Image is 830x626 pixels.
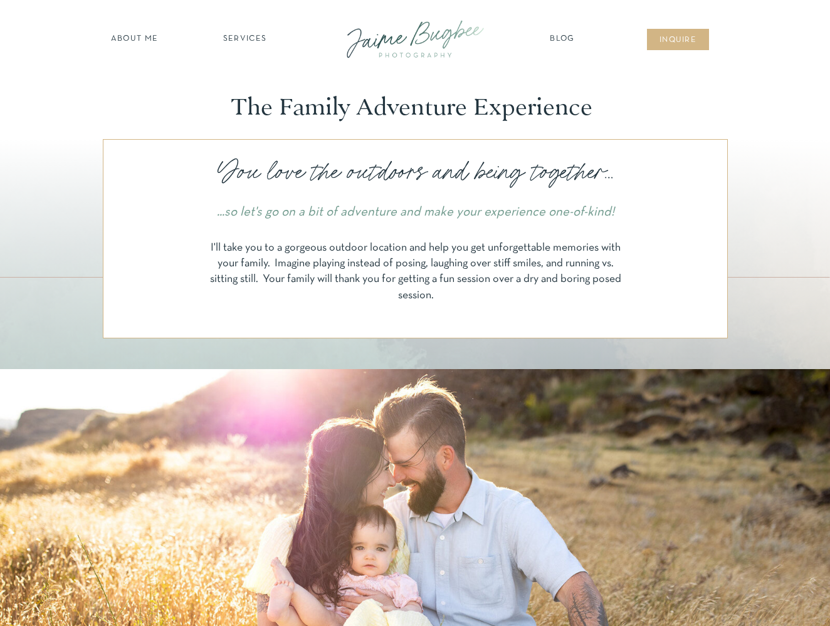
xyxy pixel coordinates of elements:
p: I'll take you to a gorgeous outdoor location and help you get unforgettable memories with your fa... [207,240,624,310]
p: The Family Adventure Experience [231,93,599,122]
a: inqUIre [653,34,703,47]
a: about ME [107,33,162,46]
p: You love the outdoors and being together... [202,154,629,190]
a: Blog [547,33,578,46]
a: SERVICES [209,33,280,46]
i: ...so let's go on a bit of adventure and make your experience one-of-kind! [217,206,614,218]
